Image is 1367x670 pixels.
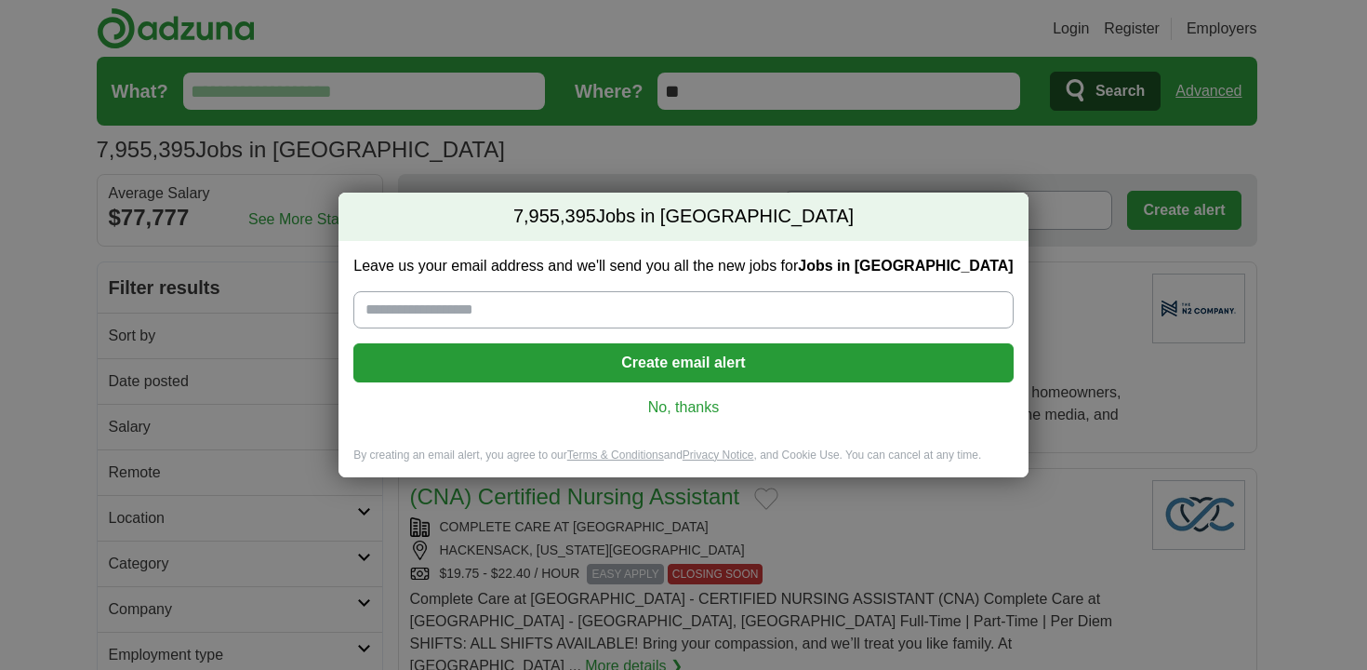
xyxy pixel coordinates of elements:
a: Privacy Notice [683,449,754,462]
span: 7,955,395 [513,204,596,230]
strong: Jobs in [GEOGRAPHIC_DATA] [798,258,1013,274]
a: Terms & Conditions [567,449,664,462]
button: Create email alert [353,343,1013,382]
label: Leave us your email address and we'll send you all the new jobs for [353,256,1013,276]
h2: Jobs in [GEOGRAPHIC_DATA] [338,193,1028,241]
a: No, thanks [368,397,998,418]
div: By creating an email alert, you agree to our and , and Cookie Use. You can cancel at any time. [338,448,1028,478]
